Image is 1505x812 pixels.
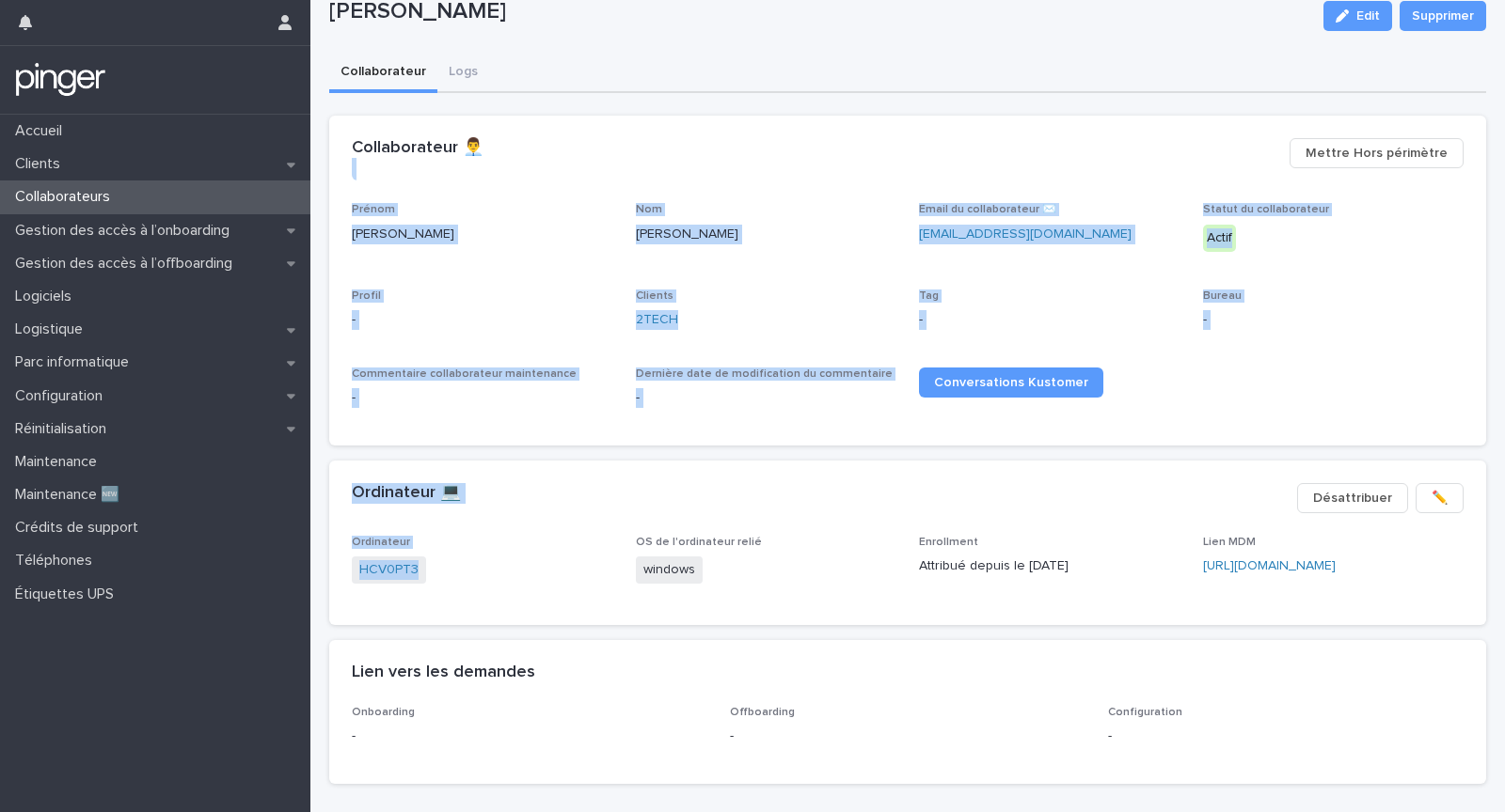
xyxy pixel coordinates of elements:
[636,537,762,548] span: OS de l'ordinateur relié
[352,368,577,380] span: Commentaire collaborateur maintenance
[1323,1,1392,31] button: Edit
[1203,290,1242,302] span: Bureau
[636,556,703,584] span: windows
[636,204,662,215] span: Nom
[8,552,107,570] p: Téléphones
[352,537,410,548] span: Ordinateur
[8,420,121,438] p: Réinitialisation
[1416,483,1464,513] button: ✏️
[1400,1,1486,31] button: Supprimer
[352,483,461,504] h2: Ordinateur 💻
[8,519,153,537] p: Crédits de support
[8,586,129,603] p: Étiquettes UPS
[352,204,395,215] span: Prénom
[919,537,978,548] span: Enrollment
[8,320,98,338] p: Logistique
[636,368,893,380] span: Dernière date de modification du commentaire
[352,225,613,244] p: [PERSON_NAME]
[1203,225,1236,252] div: Actif
[636,388,897,408] p: -
[1313,489,1392,507] span: Désattribuer
[352,388,613,408] p: -
[1306,144,1448,163] span: Mettre Hors périmètre
[352,310,613,330] p: -
[329,54,437,93] button: Collaborateur
[730,707,795,718] span: Offboarding
[1108,726,1464,746] p: -
[8,453,112,471] p: Maintenance
[15,61,106,99] img: mTgBEunGTSyRkCgitkcU
[919,310,1180,330] p: -
[8,486,135,504] p: Maintenance 🆕
[919,227,1132,241] a: [EMAIL_ADDRESS][DOMAIN_NAME]
[636,310,678,330] a: 2TECH
[1412,7,1474,25] span: Supprimer
[8,353,144,371] p: Parc informatique
[1203,204,1329,215] span: Statut du collaborateur
[1203,537,1256,548] span: Lien MDM
[1290,138,1464,168] button: Mettre Hors périmètre
[636,225,897,244] p: [PERSON_NAME]
[8,288,87,305] p: Logiciels
[8,387,118,405] p: Configuration
[919,290,939,302] span: Tag
[352,707,415,718] span: Onboarding
[1203,310,1465,330] p: -
[352,290,381,302] span: Profil
[352,663,535,683] h2: Lien vers les demandes
[919,204,1056,215] span: Email du collaborateur ✉️
[8,122,77,140] p: Accueil
[8,188,125,206] p: Collaborateurs
[352,726,707,746] p: -
[1432,489,1448,507] span: ✏️
[359,560,419,580] a: HCV0PT3
[352,138,483,159] h2: Collaborateur 👨‍💼
[8,155,75,173] p: Clients
[8,255,247,273] p: Gestion des accès à l’offboarding
[1108,707,1182,718] span: Configuration
[1356,9,1380,23] span: Edit
[934,376,1088,389] span: Conversations Kustomer
[1203,559,1336,572] a: [URL][DOMAIN_NAME]
[1297,483,1408,513] button: Désattribuer
[8,222,245,240] p: Gestion des accès à l’onboarding
[919,556,1180,576] p: Attribué depuis le [DATE]
[636,290,673,302] span: Clients
[437,54,489,93] button: Logs
[730,726,1085,746] p: -
[919,367,1103,398] a: Conversations Kustomer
